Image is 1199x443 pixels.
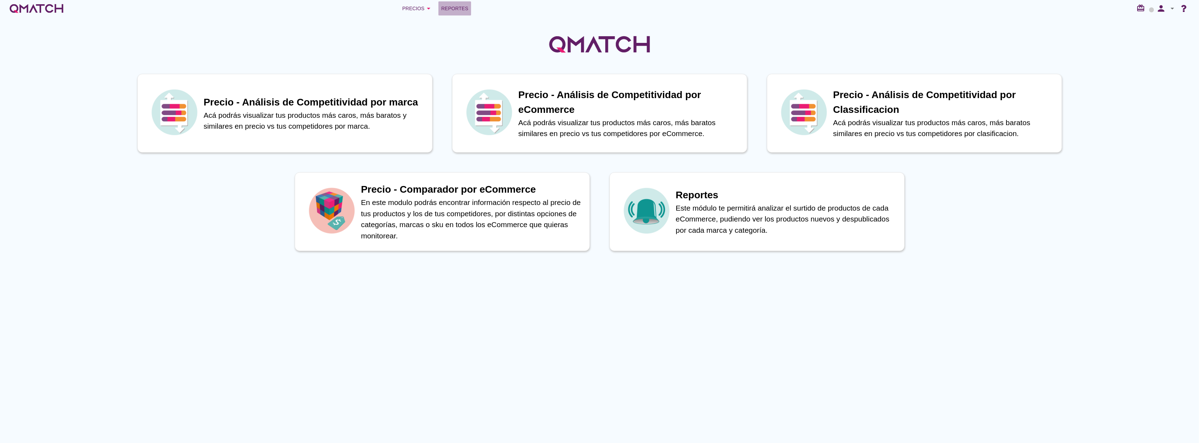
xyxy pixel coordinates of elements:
[833,88,1055,117] h1: Precio - Análisis de Competitividad por Classificacion
[441,4,468,13] span: Reportes
[519,88,740,117] h1: Precio - Análisis de Competitividad por eCommerce
[438,1,471,15] a: Reportes
[285,172,600,251] a: iconPrecio - Comparador por eCommerceEn este modulo podrás encontrar información respecto al prec...
[402,4,433,13] div: Precios
[464,88,514,137] img: icon
[397,1,438,15] button: Precios
[204,95,425,110] h1: Precio - Análisis de Competitividad por marca
[307,186,356,235] img: icon
[204,110,425,132] p: Acá podrás visualizar tus productos más caros, más baratos y similares en precio vs tus competido...
[1154,4,1168,13] i: person
[1136,4,1148,12] i: redeem
[8,1,65,15] a: white-qmatch-logo
[150,88,199,137] img: icon
[519,117,740,139] p: Acá podrás visualizar tus productos más caros, más baratos similares en precio vs tus competidore...
[361,197,582,241] p: En este modulo podrás encontrar información respecto al precio de tus productos y los de tus comp...
[424,4,433,13] i: arrow_drop_down
[442,74,757,153] a: iconPrecio - Análisis de Competitividad por eCommerceAcá podrás visualizar tus productos más caro...
[676,203,897,236] p: Este módulo te permitirá analizar el surtido de productos de cada eCommerce, pudiendo ver los pro...
[622,186,671,235] img: icon
[361,182,582,197] h1: Precio - Comparador por eCommerce
[547,27,652,62] img: QMatchLogo
[757,74,1072,153] a: iconPrecio - Análisis de Competitividad por ClassificacionAcá podrás visualizar tus productos más...
[676,188,897,203] h1: Reportes
[833,117,1055,139] p: Acá podrás visualizar tus productos más caros, más baratos similares en precio vs tus competidore...
[128,74,442,153] a: iconPrecio - Análisis de Competitividad por marcaAcá podrás visualizar tus productos más caros, m...
[600,172,914,251] a: iconReportesEste módulo te permitirá analizar el surtido de productos de cada eCommerce, pudiendo...
[1168,4,1177,13] i: arrow_drop_down
[779,88,828,137] img: icon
